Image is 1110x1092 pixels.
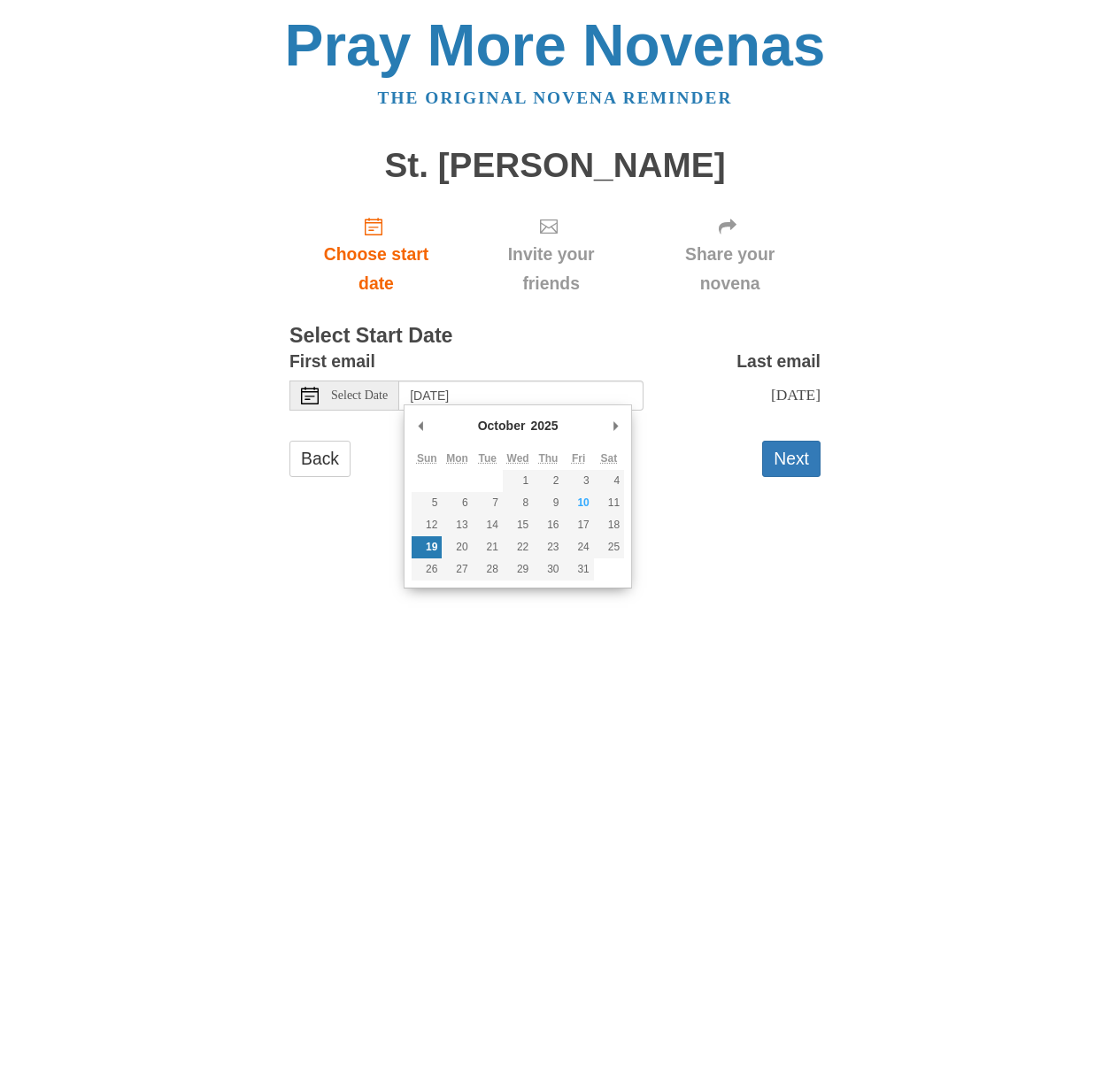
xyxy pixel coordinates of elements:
[412,536,442,558] button: 19
[473,536,503,558] button: 21
[564,536,594,558] button: 24
[473,558,503,581] button: 28
[412,558,442,581] button: 26
[594,536,624,558] button: 25
[503,514,533,536] button: 15
[289,202,463,307] a: Choose start date
[503,470,533,492] button: 1
[657,240,803,298] span: Share your novena
[762,441,821,477] button: Next
[289,325,821,348] h3: Select Start Date
[475,412,528,439] div: October
[564,558,594,581] button: 31
[463,202,639,307] div: Click "Next" to confirm your start date first.
[594,492,624,514] button: 11
[564,514,594,536] button: 17
[594,470,624,492] button: 4
[446,452,468,465] abbr: Monday
[639,202,821,307] div: Click "Next" to confirm your start date first.
[378,88,733,107] a: The original novena reminder
[289,147,821,185] h1: St. [PERSON_NAME]
[331,389,388,402] span: Select Date
[417,452,437,465] abbr: Sunday
[473,492,503,514] button: 7
[606,412,624,439] button: Next Month
[479,452,497,465] abbr: Tuesday
[285,12,826,78] a: Pray More Novenas
[533,492,563,514] button: 9
[572,452,585,465] abbr: Friday
[473,514,503,536] button: 14
[564,470,594,492] button: 3
[528,412,560,439] div: 2025
[601,452,618,465] abbr: Saturday
[412,514,442,536] button: 12
[503,492,533,514] button: 8
[594,514,624,536] button: 18
[507,452,529,465] abbr: Wednesday
[412,412,429,439] button: Previous Month
[442,492,472,514] button: 6
[564,492,594,514] button: 10
[533,558,563,581] button: 30
[533,536,563,558] button: 23
[736,347,821,376] label: Last email
[442,536,472,558] button: 20
[442,558,472,581] button: 27
[538,452,558,465] abbr: Thursday
[533,514,563,536] button: 16
[771,386,821,404] span: [DATE]
[399,381,644,411] input: Use the arrow keys to pick a date
[289,347,375,376] label: First email
[533,470,563,492] button: 2
[289,441,351,477] a: Back
[503,536,533,558] button: 22
[307,240,445,298] span: Choose start date
[481,240,621,298] span: Invite your friends
[442,514,472,536] button: 13
[503,558,533,581] button: 29
[412,492,442,514] button: 5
